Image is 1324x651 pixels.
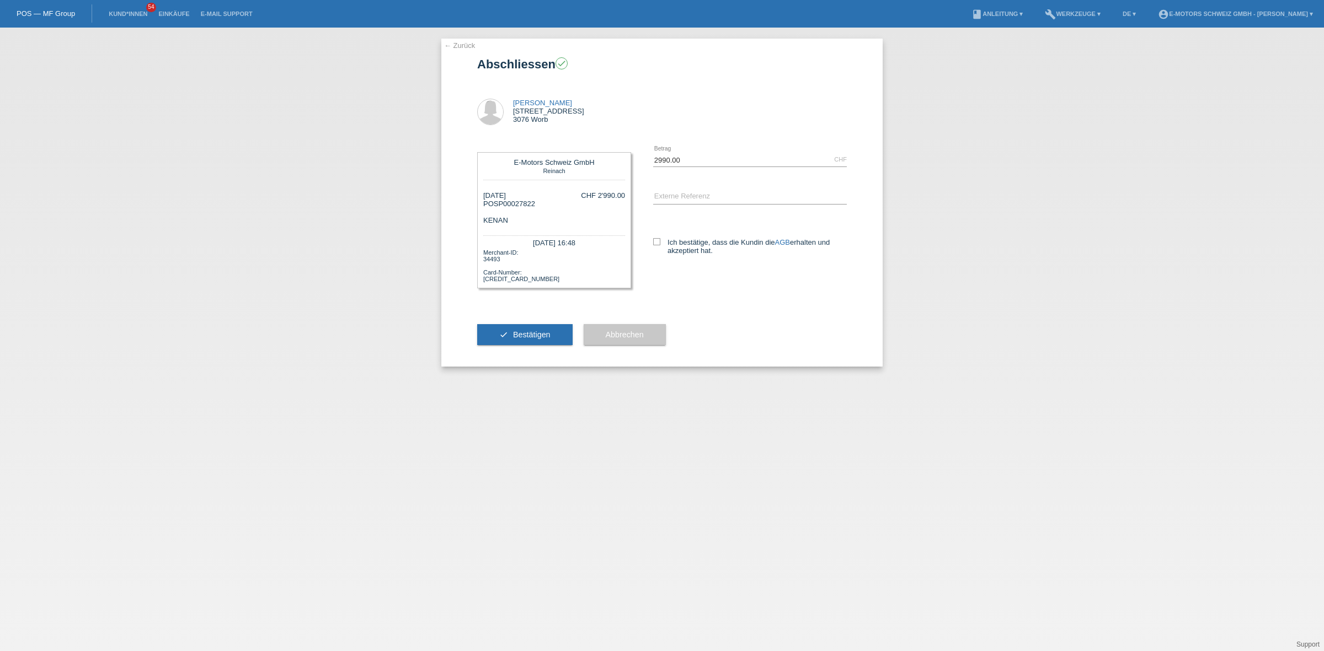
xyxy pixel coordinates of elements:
[1152,10,1318,17] a: account_circleE-Motors Schweiz GmbH - [PERSON_NAME] ▾
[834,156,847,163] div: CHF
[775,238,790,246] a: AGB
[581,191,625,200] div: CHF 2'990.00
[513,99,584,123] div: [STREET_ADDRESS] 3076 Worb
[483,248,625,282] div: Merchant-ID: 34493 Card-Number: [CREDIT_CARD_NUMBER]
[1158,9,1169,20] i: account_circle
[483,191,535,224] div: [DATE] POSP00027822 KENAN
[477,57,847,71] h1: Abschliessen
[146,3,156,12] span: 54
[557,58,567,68] i: check
[1045,9,1056,20] i: build
[17,9,75,18] a: POS — MF Group
[103,10,153,17] a: Kund*innen
[153,10,195,17] a: Einkäufe
[195,10,258,17] a: E-Mail Support
[1117,10,1141,17] a: DE ▾
[513,99,572,107] a: [PERSON_NAME]
[1039,10,1106,17] a: buildWerkzeuge ▾
[966,10,1028,17] a: bookAnleitung ▾
[584,324,666,345] button: Abbrechen
[653,238,847,255] label: Ich bestätige, dass die Kundin die erhalten und akzeptiert hat.
[1296,641,1320,648] a: Support
[513,330,551,339] span: Bestätigen
[483,235,625,248] div: [DATE] 16:48
[444,41,475,50] a: ← Zurück
[486,158,622,166] div: E-Motors Schweiz GmbH
[606,330,644,339] span: Abbrechen
[486,166,622,174] div: Reinach
[477,324,573,345] button: check Bestätigen
[499,330,508,339] i: check
[971,9,983,20] i: book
